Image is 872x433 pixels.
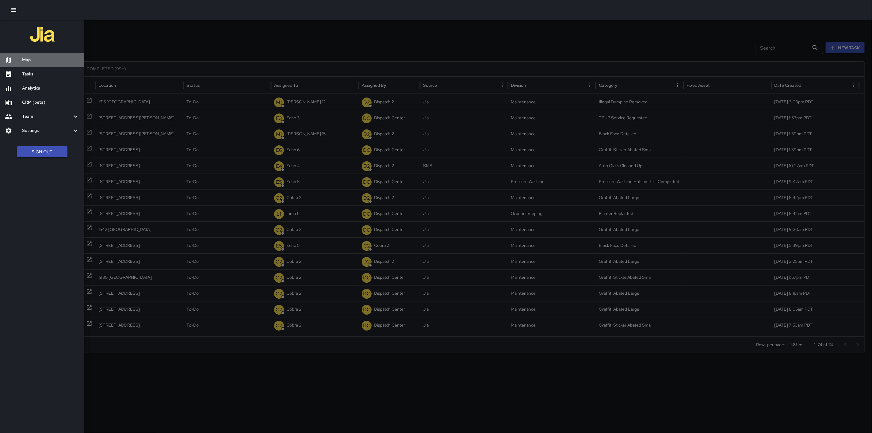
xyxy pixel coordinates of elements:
button: Sign Out [17,146,67,158]
h6: Tasks [22,71,79,78]
h6: Settings [22,127,72,134]
h6: Analytics [22,85,79,92]
h6: Team [22,113,72,120]
h6: CRM (beta) [22,99,79,106]
h6: Map [22,57,79,63]
img: jia-logo [30,22,55,47]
